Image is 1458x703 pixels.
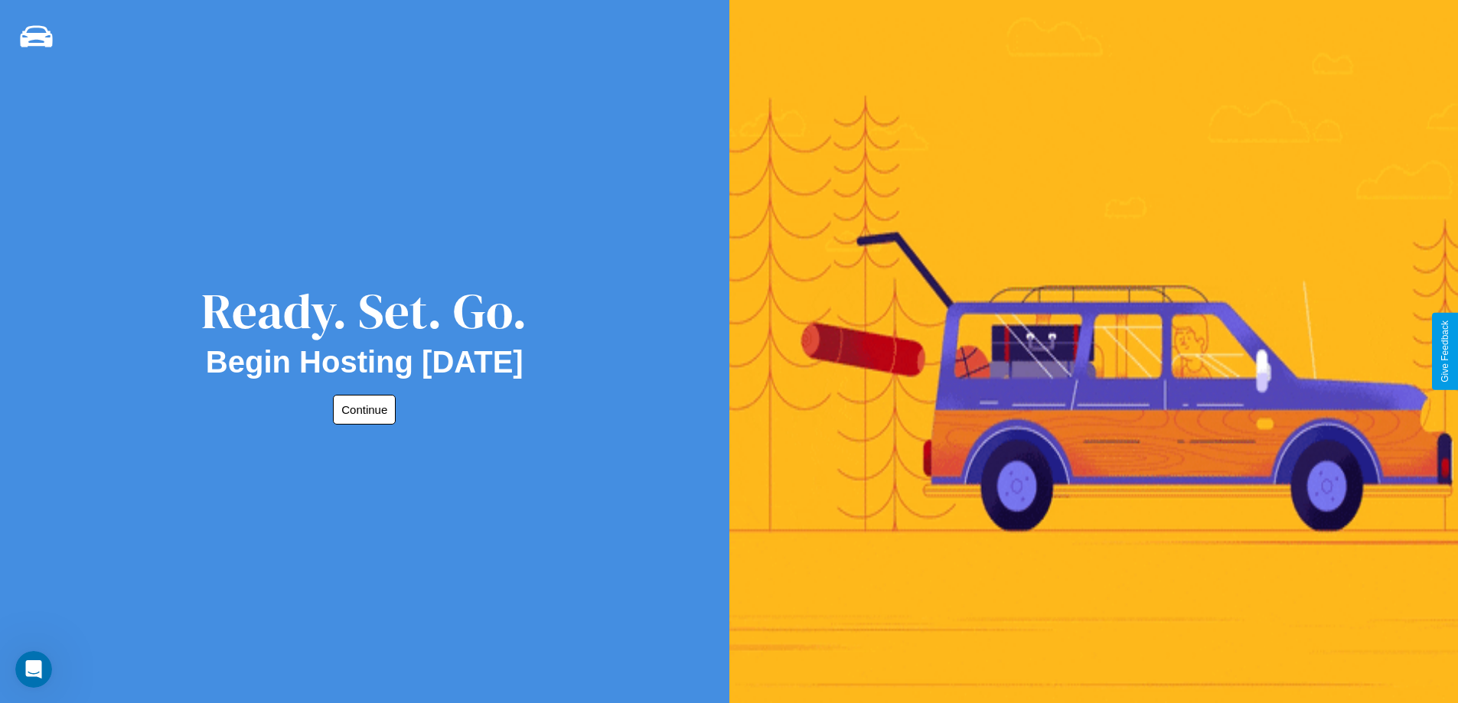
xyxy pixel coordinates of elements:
button: Continue [333,395,396,425]
iframe: Intercom live chat [15,651,52,688]
div: Ready. Set. Go. [201,277,527,345]
h2: Begin Hosting [DATE] [206,345,524,379]
div: Give Feedback [1440,321,1450,382]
